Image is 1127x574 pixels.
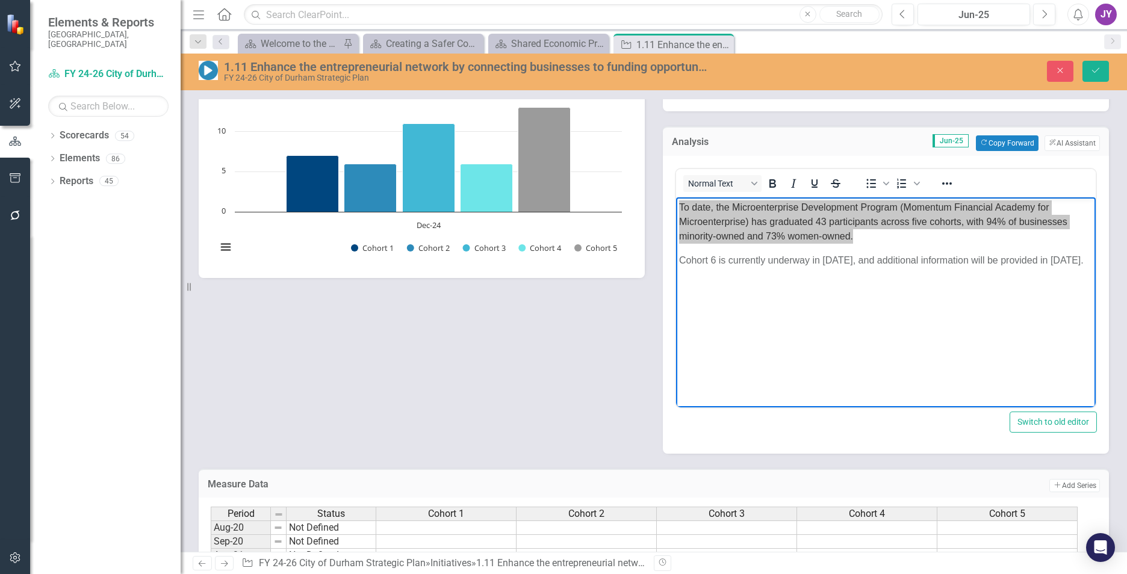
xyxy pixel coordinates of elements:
[683,175,762,192] button: Block Normal Text
[989,508,1025,519] span: Cohort 5
[574,242,617,253] button: Show Cohort 5
[244,4,883,25] input: Search ClearPoint...
[351,242,394,253] button: Show Cohort 1
[211,520,271,535] td: Aug-20
[211,85,633,266] div: Chart. Highcharts interactive chart.
[491,36,606,51] a: Shared Economic Prosperity
[783,175,804,192] button: Italic
[861,175,891,192] div: Bullet list
[259,557,426,569] a: FY 24-26 City of Durham Strategic Plan
[106,153,125,164] div: 86
[676,197,1096,407] iframe: Rich Text Area
[917,4,1030,25] button: Jun-25
[476,557,1072,569] div: 1.11 Enhance the entrepreneurial network by connecting businesses to funding opportunities and pr...
[1045,135,1100,151] button: AI Assistant
[208,479,694,490] h3: Measure Data
[762,175,783,192] button: Bold
[273,523,283,532] img: 8DAGhfEEPCf229AAAAAElFTkSuQmCC
[922,8,1026,22] div: Jun-25
[115,131,134,141] div: 54
[224,73,709,82] div: FY 24-26 City of Durham Strategic Plan
[403,123,455,212] path: Dec-24, 11. Cohort 3.
[568,508,604,519] span: Cohort 2
[1010,412,1097,433] button: Switch to old editor
[461,164,513,212] g: Cohort 4, bar series 4 of 5 with 1 bar.
[199,61,218,80] img: In Progress
[217,239,234,256] button: View chart menu, Chart
[241,557,645,570] div: » »
[933,134,969,147] span: Jun-25
[228,508,255,519] span: Period
[261,36,340,51] div: Welcome to the FY [DATE]-[DATE] Strategic Plan Landing Page!
[274,510,284,519] img: 8DAGhfEEPCf229AAAAAElFTkSuQmCC
[849,508,885,519] span: Cohort 4
[222,205,226,216] text: 0
[211,535,271,549] td: Sep-20
[1095,4,1117,25] button: JY
[99,176,119,187] div: 45
[417,220,441,230] text: Dec-24
[804,175,825,192] button: Underline
[241,36,340,51] a: Welcome to the FY [DATE]-[DATE] Strategic Plan Landing Page!
[224,60,709,73] div: 1.11 Enhance the entrepreneurial network by connecting businesses to funding opportunities and pr...
[428,508,464,519] span: Cohort 1
[518,107,571,212] path: Dec-24, 13. Cohort 5.
[976,135,1038,151] button: Copy Forward
[1049,479,1100,492] button: Add Series
[836,9,862,19] span: Search
[892,175,922,192] div: Numbered list
[6,14,27,35] img: ClearPoint Strategy
[937,175,957,192] button: Reveal or hide additional toolbar items
[48,67,169,81] a: FY 24-26 City of Durham Strategic Plan
[461,164,513,212] path: Dec-24, 6. Cohort 4.
[222,165,226,176] text: 5
[518,107,571,212] g: Cohort 5, bar series 5 of 5 with 1 bar.
[60,129,109,143] a: Scorecards
[688,179,747,188] span: Normal Text
[1086,533,1115,562] div: Open Intercom Messenger
[518,242,561,253] button: Show Cohort 4
[48,15,169,29] span: Elements & Reports
[819,6,880,23] button: Search
[273,551,283,560] img: 8DAGhfEEPCf229AAAAAElFTkSuQmCC
[287,155,339,212] path: Dec-24, 7. Cohort 1 .
[403,123,455,212] g: Cohort 3, bar series 3 of 5 with 1 bar.
[60,152,100,165] a: Elements
[217,125,226,136] text: 10
[463,242,506,253] button: Show Cohort 3
[317,508,345,519] span: Status
[287,155,339,212] g: Cohort 1 , bar series 1 of 5 with 1 bar.
[287,549,376,563] td: Not Defined
[511,36,606,51] div: Shared Economic Prosperity
[366,36,480,51] a: Creating a Safer Community Together
[386,36,480,51] div: Creating a Safer Community Together
[273,537,283,546] img: 8DAGhfEEPCf229AAAAAElFTkSuQmCC
[60,174,93,188] a: Reports
[287,535,376,549] td: Not Defined
[672,137,749,147] h3: Analysis
[344,164,397,212] path: Dec-24, 6. Cohort 2.
[48,96,169,117] input: Search Below...
[825,175,846,192] button: Strikethrough
[48,29,169,49] small: [GEOGRAPHIC_DATA], [GEOGRAPHIC_DATA]
[430,557,471,569] a: Initiatives
[407,242,450,253] button: Show Cohort 2
[344,164,397,212] g: Cohort 2, bar series 2 of 5 with 1 bar.
[709,508,745,519] span: Cohort 3
[211,549,271,563] td: Aug-21
[636,37,731,52] div: 1.11 Enhance the entrepreneurial network by connecting businesses to funding opportunities and pr...
[287,520,376,535] td: Not Defined
[211,85,628,266] svg: Interactive chart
